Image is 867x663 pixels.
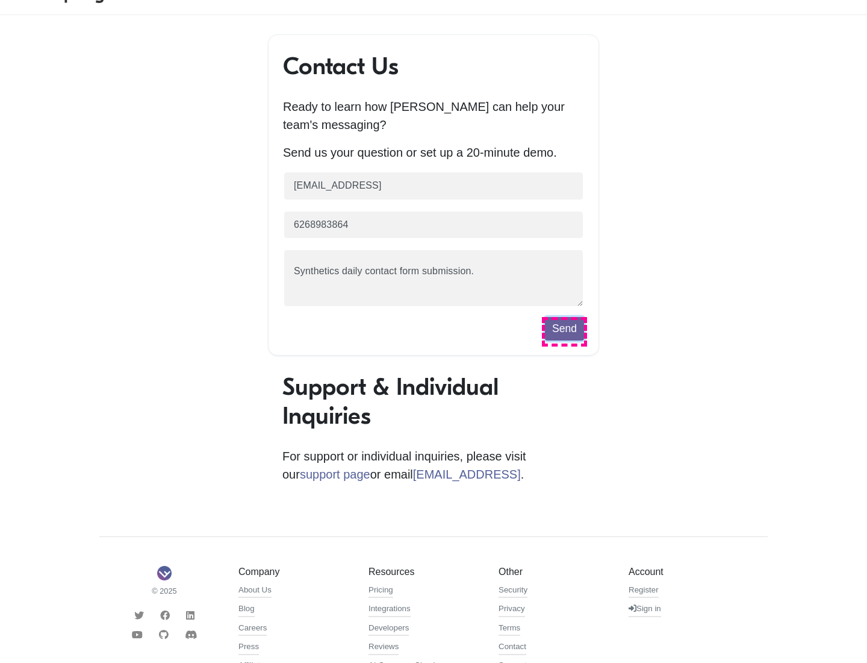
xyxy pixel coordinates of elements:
[283,143,584,162] p: Send us your question or set up a 20-minute demo.
[186,611,194,620] i: LinkedIn
[413,468,521,481] a: [EMAIL_ADDRESS]
[157,566,172,580] img: Sapling Logo
[629,566,741,577] h5: Account
[283,98,584,134] p: Ready to learn how [PERSON_NAME] can help your team's messaging?
[283,52,584,81] h1: Contact Us
[108,585,220,597] small: © 2025
[499,584,527,599] a: Security
[238,566,350,577] h5: Company
[159,630,169,639] i: Github
[499,603,525,617] a: Privacy
[283,171,584,201] input: Business email (required)
[185,630,197,639] i: Discord
[368,641,399,655] a: Reviews
[238,584,272,599] a: About Us
[368,566,480,577] h5: Resources
[282,372,585,430] h1: Support & Individual Inquiries
[499,641,526,655] a: Contact
[629,584,659,599] a: Register
[368,584,393,599] a: Pricing
[499,622,520,636] a: Terms
[238,622,267,636] a: Careers
[283,210,584,240] input: Phone number (optional)
[629,603,661,617] a: Sign in
[238,641,259,655] a: Press
[368,603,411,617] a: Integrations
[545,317,584,340] button: Send
[499,566,611,577] h5: Other
[282,447,585,483] p: For support or individual inquiries, please visit our or email .
[238,603,255,617] a: Blog
[368,622,409,636] a: Developers
[134,611,144,620] i: Twitter
[300,468,370,481] a: support page
[160,611,170,620] i: Facebook
[132,630,143,639] i: Youtube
